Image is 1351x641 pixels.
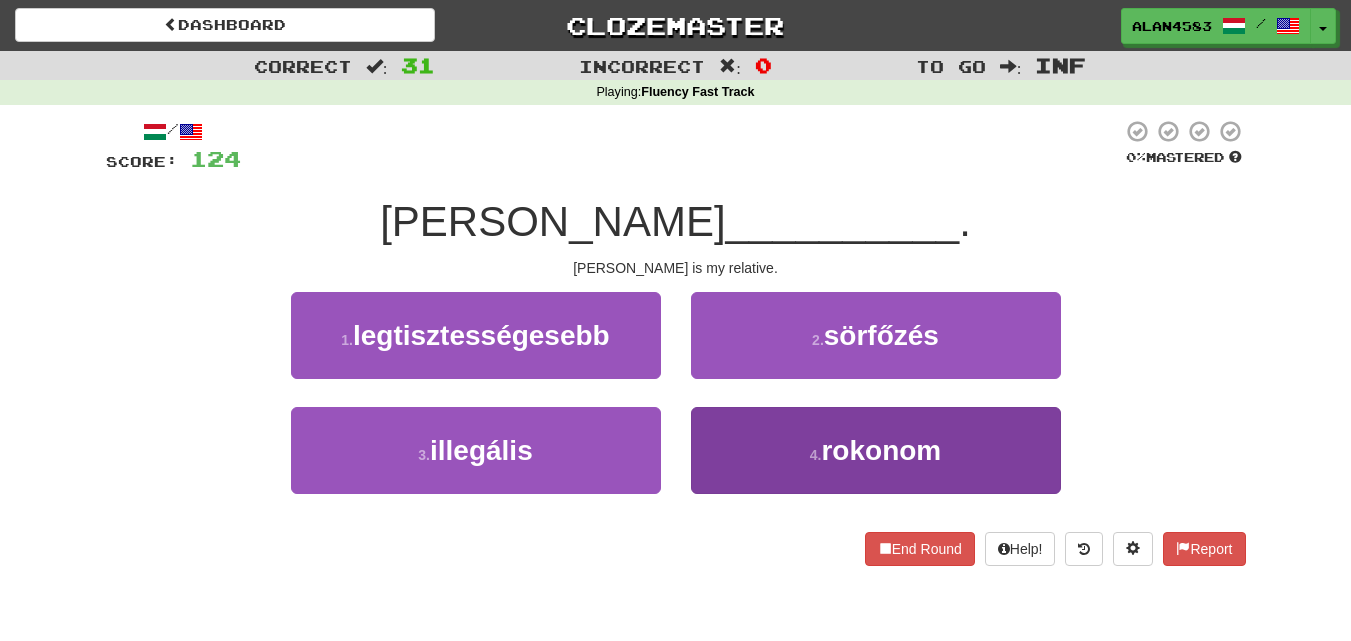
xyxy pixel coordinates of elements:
[106,153,178,170] span: Score:
[1256,16,1266,30] span: /
[821,435,941,466] span: rokonom
[755,53,772,77] span: 0
[430,435,533,466] span: illegális
[465,8,885,43] a: Clozemaster
[190,146,241,171] span: 124
[1126,149,1146,165] span: 0 %
[579,56,705,76] span: Incorrect
[254,56,352,76] span: Correct
[106,119,241,144] div: /
[719,58,741,75] span: :
[291,407,661,494] button: 3.illegális
[353,320,610,351] span: legtisztességesebb
[291,292,661,379] button: 1.legtisztességesebb
[824,320,939,351] span: sörfőzés
[1000,58,1022,75] span: :
[810,447,822,463] small: 4 .
[641,85,754,99] strong: Fluency Fast Track
[1122,149,1246,167] div: Mastered
[812,332,824,348] small: 2 .
[1121,8,1311,44] a: alan4583 /
[401,53,435,77] span: 31
[418,447,430,463] small: 3 .
[1132,17,1212,35] span: alan4583
[916,56,986,76] span: To go
[726,198,960,245] span: __________
[691,407,1061,494] button: 4.rokonom
[865,532,975,566] button: End Round
[380,198,725,245] span: [PERSON_NAME]
[1163,532,1245,566] button: Report
[985,532,1056,566] button: Help!
[366,58,388,75] span: :
[959,198,971,245] span: .
[691,292,1061,379] button: 2.sörfőzés
[15,8,435,42] a: Dashboard
[106,258,1246,278] div: [PERSON_NAME] is my relative.
[1065,532,1103,566] button: Round history (alt+y)
[1035,53,1086,77] span: Inf
[341,332,353,348] small: 1 .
